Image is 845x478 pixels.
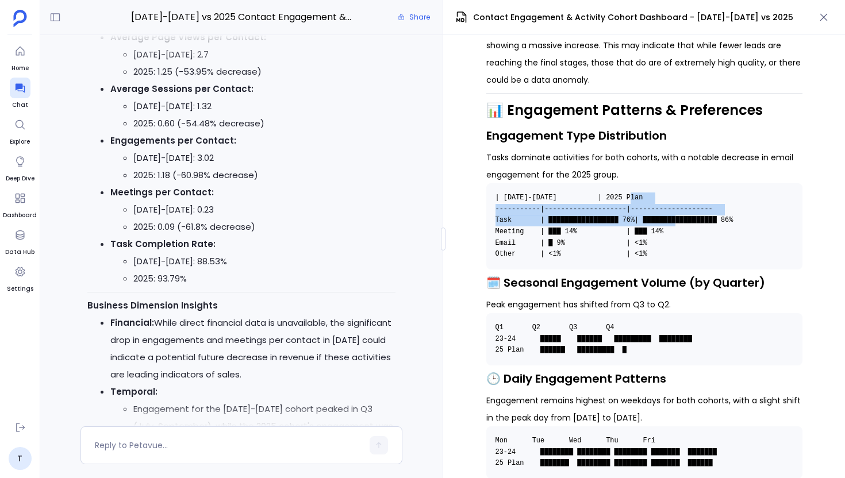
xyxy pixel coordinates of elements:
[5,248,34,257] span: Data Hub
[133,167,395,184] li: 2025: 1.18 (-60.98% decrease)
[486,392,802,426] p: Engagement remains highest on weekdays for both cohorts, with a slight shift in the peak day from...
[110,134,236,147] strong: Engagements per Contact:
[496,194,742,258] code: | [DATE]-[DATE] | 2025 Plan -----------|--------------------|-------------------- Task | ████████...
[486,149,802,183] p: Tasks dominate activities for both cohorts, with a notable decrease in email engagement for the 2...
[87,299,218,311] strong: Business Dimension Insights
[486,296,802,313] p: Peak engagement has shifted from Q3 to Q2.
[496,437,725,467] code: Mon Tue Wed Thu Fri 23-24 ████████ ████████ ████████ ███████ ███████ 25 Plan ███████ ████████ ███...
[6,174,34,183] span: Deep Dive
[5,225,34,257] a: Data Hub
[473,11,793,24] span: Contact Engagement & Activity Cohort Dashboard - [DATE]-[DATE] vs 2025
[10,41,30,73] a: Home
[391,9,437,25] button: Share
[10,114,30,147] a: Explore
[110,317,154,329] strong: Financial:
[133,400,395,452] li: Engagement for the [DATE]-[DATE] cohort peaked in Q3 (July-September), while the 2025 cohort's en...
[110,386,158,398] strong: Temporal:
[133,63,395,80] li: 2025: 1.25 (-53.95% decrease)
[10,137,30,147] span: Explore
[133,270,395,287] li: 2025: 93.79%
[10,64,30,73] span: Home
[10,78,30,110] a: Chat
[3,188,37,220] a: Dashboard
[486,20,802,88] p: : The conversion from to is an outlier, showing a massive increase. This may indicate that while ...
[3,211,37,220] span: Dashboard
[110,83,253,95] strong: Average Sessions per Contact:
[486,127,802,144] h3: Engagement Type Distribution
[409,13,430,22] span: Share
[131,10,352,25] span: [DATE]-[DATE] vs 2025 Contact Engagement & Activity Cohort Analysis
[133,218,395,236] li: 2025: 0.09 (-61.8% decrease)
[133,253,395,270] li: [DATE]-[DATE]: 88.53%
[110,314,395,383] li: While direct financial data is unavailable, the significant drop in engagements and meetings per ...
[133,149,395,167] li: [DATE]-[DATE]: 3.02
[110,238,216,250] strong: Task Completion Rate:
[133,201,395,218] li: [DATE]-[DATE]: 0.23
[486,274,802,291] h3: 🗓️ Seasonal Engagement Volume (by Quarter)
[133,115,395,132] li: 2025: 0.60 (-54.48% decrease)
[486,101,802,120] h2: 📊 Engagement Patterns & Preferences
[10,101,30,110] span: Chat
[13,10,27,27] img: petavue logo
[6,151,34,183] a: Deep Dive
[7,284,33,294] span: Settings
[9,447,32,470] a: T
[496,323,701,354] code: Q1 Q2 Q3 Q4 23-24 █████ ██████ █████████ ████████ 25 Plan ██████ █████████ █
[7,261,33,294] a: Settings
[110,186,214,198] strong: Meetings per Contact:
[133,98,395,115] li: [DATE]-[DATE]: 1.32
[486,370,802,387] h3: 🕒 Daily Engagement Patterns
